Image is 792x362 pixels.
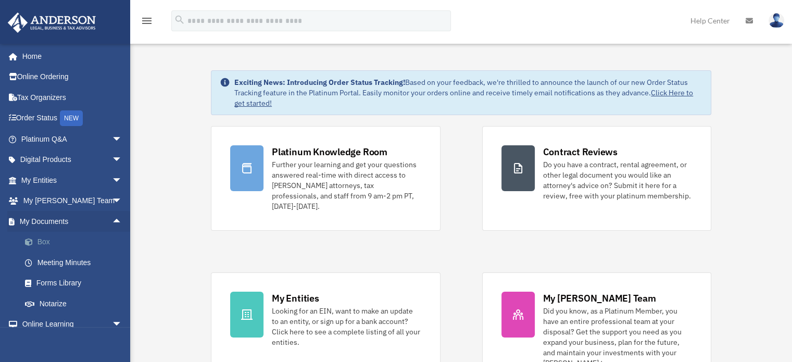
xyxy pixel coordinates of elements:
strong: Exciting News: Introducing Order Status Tracking! [234,78,405,87]
span: arrow_drop_down [112,170,133,191]
div: Based on your feedback, we're thrilled to announce the launch of our new Order Status Tracking fe... [234,77,702,108]
a: Contract Reviews Do you have a contract, rental agreement, or other legal document you would like... [482,126,711,231]
a: menu [141,18,153,27]
a: Notarize [15,293,138,314]
a: Tax Organizers [7,87,138,108]
span: arrow_drop_down [112,129,133,150]
img: Anderson Advisors Platinum Portal [5,13,99,33]
a: Digital Productsarrow_drop_down [7,149,138,170]
span: arrow_drop_up [112,211,133,232]
div: My [PERSON_NAME] Team [543,292,656,305]
span: arrow_drop_down [112,314,133,335]
div: Do you have a contract, rental agreement, or other legal document you would like an attorney's ad... [543,159,692,201]
a: My Entitiesarrow_drop_down [7,170,138,191]
span: arrow_drop_down [112,149,133,171]
div: My Entities [272,292,319,305]
a: Meeting Minutes [15,252,138,273]
div: Platinum Knowledge Room [272,145,387,158]
i: search [174,14,185,26]
img: User Pic [769,13,784,28]
div: Further your learning and get your questions answered real-time with direct access to [PERSON_NAM... [272,159,421,211]
a: My [PERSON_NAME] Teamarrow_drop_down [7,191,138,211]
a: Forms Library [15,273,138,294]
a: Platinum Knowledge Room Further your learning and get your questions answered real-time with dire... [211,126,440,231]
i: menu [141,15,153,27]
a: Platinum Q&Aarrow_drop_down [7,129,138,149]
a: Box [15,232,138,253]
div: Contract Reviews [543,145,618,158]
a: Online Ordering [7,67,138,88]
a: Home [7,46,133,67]
a: Order StatusNEW [7,108,138,129]
span: arrow_drop_down [112,191,133,212]
a: My Documentsarrow_drop_up [7,211,138,232]
a: Online Learningarrow_drop_down [7,314,138,335]
div: NEW [60,110,83,126]
a: Click Here to get started! [234,88,693,108]
div: Looking for an EIN, want to make an update to an entity, or sign up for a bank account? Click her... [272,306,421,347]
